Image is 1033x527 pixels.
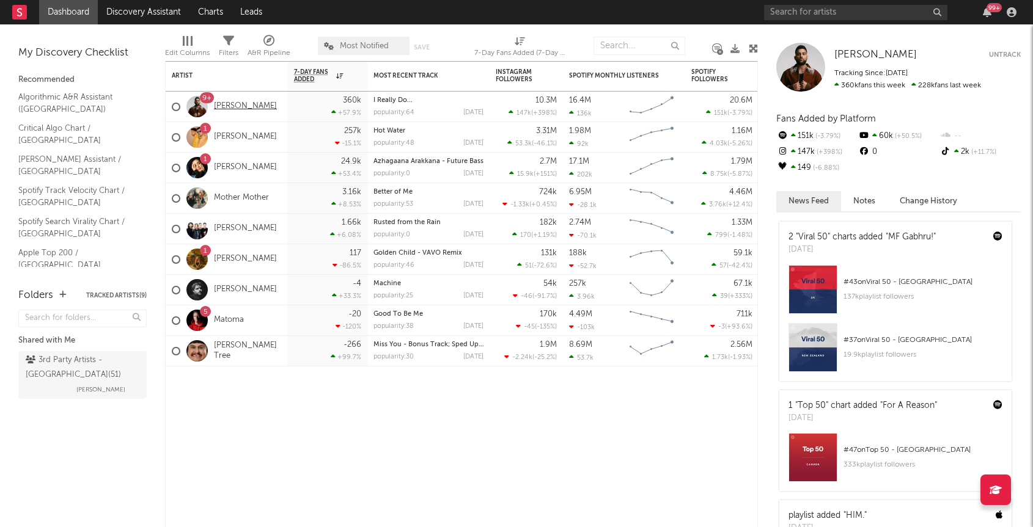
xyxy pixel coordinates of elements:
[474,31,566,66] div: 7-Day Fans Added (7-Day Fans Added)
[331,353,361,361] div: +99.7 %
[373,201,413,208] div: popularity: 53
[624,122,679,153] svg: Chart title
[373,97,413,104] a: I Really Do...
[534,263,555,269] span: -72.6 %
[701,200,752,208] div: ( )
[533,232,555,239] span: +1.19 %
[373,189,413,195] a: Better of Me
[789,509,867,522] div: playlist added
[533,110,555,117] span: +398 %
[704,353,752,361] div: ( )
[214,132,277,142] a: [PERSON_NAME]
[844,289,1002,304] div: 137k playlist followers
[728,202,751,208] span: +12.4 %
[720,293,728,300] span: 39
[214,162,277,173] a: [PERSON_NAME]
[709,202,726,208] span: 3.76k
[733,280,752,288] div: 67.1k
[834,49,917,61] a: [PERSON_NAME]
[463,140,483,147] div: [DATE]
[789,412,937,424] div: [DATE]
[373,250,462,256] a: Golden Child - VAVO Remix
[858,144,939,160] div: 0
[373,128,405,134] a: Hot Water
[531,202,555,208] span: +0.45 %
[214,254,277,264] a: [PERSON_NAME]
[893,133,922,140] span: +50.5 %
[712,292,752,300] div: ( )
[373,341,483,348] div: Miss You - Bonus Track; Sped Up Version
[373,158,483,165] a: Azhagaana Arakkana - Future Bass
[731,158,752,165] div: 1.79M
[569,96,591,104] div: 16.4M
[969,149,996,156] span: +11.7 %
[214,285,277,295] a: [PERSON_NAME]
[373,140,414,147] div: popularity: 48
[719,263,727,269] span: 57
[516,322,557,330] div: ( )
[76,382,125,397] span: [PERSON_NAME]
[624,275,679,305] svg: Chart title
[983,7,991,17] button: 99+
[844,511,867,520] a: "HIM."
[502,200,557,208] div: ( )
[569,280,586,288] div: 257k
[727,324,751,330] span: +93.6 %
[520,232,531,239] span: 170
[18,46,147,60] div: My Discovery Checklist
[789,399,937,412] div: 1 "Top 50" chart added
[730,293,751,300] span: +333 %
[463,201,483,208] div: [DATE]
[463,293,483,299] div: [DATE]
[814,133,840,140] span: -3.79 %
[248,31,290,66] div: A&R Pipeline
[341,158,361,165] div: 24.9k
[344,127,361,135] div: 257k
[373,189,483,195] div: Better of Me
[776,128,858,144] div: 151k
[331,109,361,117] div: +57.9 %
[340,42,389,50] span: Most Notified
[330,231,361,239] div: +6.08 %
[373,341,504,348] a: Miss You - Bonus Track; Sped Up Version
[776,160,858,176] div: 149
[540,158,557,165] div: 2.7M
[348,310,361,318] div: -20
[463,231,483,238] div: [DATE]
[569,249,587,257] div: 188k
[569,127,591,135] div: 1.98M
[373,72,465,79] div: Most Recent Track
[730,341,752,349] div: 2.56M
[710,171,727,178] span: 8.75k
[543,280,557,288] div: 54k
[764,5,947,20] input: Search for artists
[732,127,752,135] div: 1.16M
[834,82,981,89] span: 228k fans last week
[536,127,557,135] div: 3.31M
[729,171,751,178] span: -5.87 %
[373,97,483,104] div: I Really Do...
[841,191,888,211] button: Notes
[165,31,210,66] div: Edit Columns
[539,188,557,196] div: 724k
[343,96,361,104] div: 360k
[886,233,936,241] a: "MF Gabhru!"
[373,109,414,116] div: popularity: 64
[776,114,876,123] span: Fans Added by Platform
[989,49,1021,61] button: Untrack
[710,322,752,330] div: ( )
[939,128,1021,144] div: --
[515,140,532,147] span: 53.3k
[691,68,734,83] div: Spotify Followers
[219,46,238,60] div: Filters
[463,262,483,269] div: [DATE]
[729,188,752,196] div: 4.46M
[729,263,751,269] span: -42.4 %
[594,37,685,55] input: Search...
[776,191,841,211] button: News Feed
[569,219,591,227] div: 2.74M
[373,170,410,177] div: popularity: 0
[844,333,1002,347] div: # 37 on Viral 50 - [GEOGRAPHIC_DATA]
[711,261,752,269] div: ( )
